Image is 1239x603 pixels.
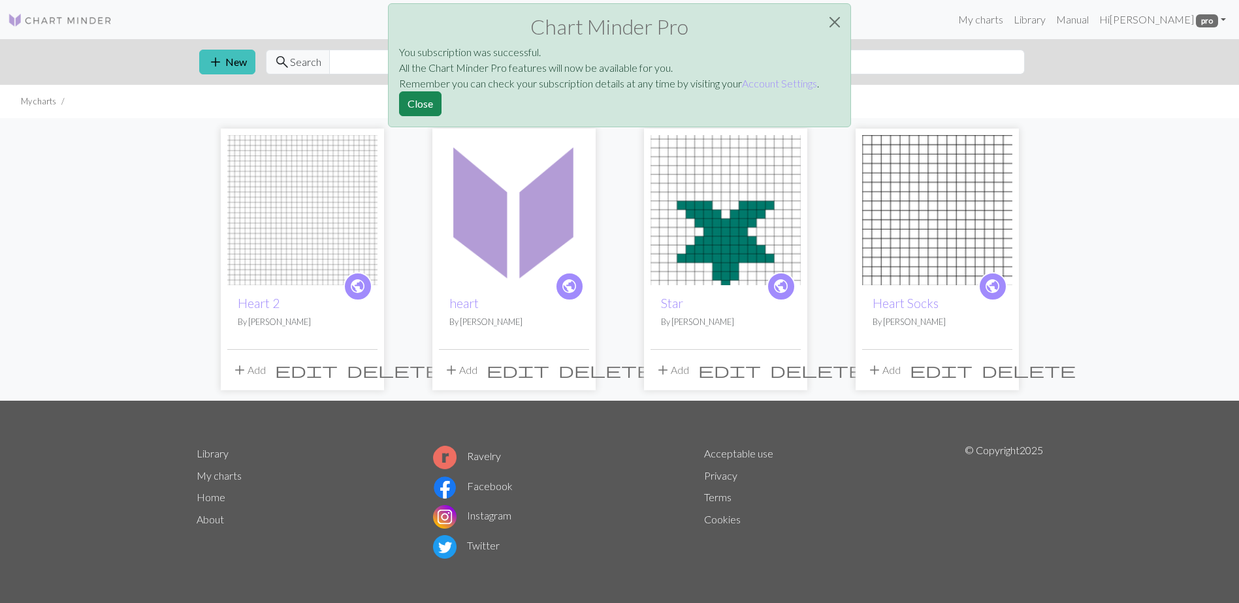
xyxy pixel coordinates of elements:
i: public [773,273,789,300]
a: Heart 2 [238,296,280,311]
a: Twitter [433,539,500,551]
a: Star [651,202,801,215]
img: Heart Socks [862,135,1012,285]
button: Close [819,4,850,40]
p: By [PERSON_NAME] [449,316,579,328]
p: Remember you can check your subscription details at any time by visiting your . [399,76,819,91]
i: public [349,273,366,300]
span: public [773,276,789,296]
a: Heart 2 [227,202,378,215]
button: Delete [342,358,445,382]
a: Heart Socks [862,202,1012,215]
a: Cookies [704,513,741,525]
span: delete [770,361,864,379]
i: Edit [487,362,549,378]
a: Home [197,491,225,503]
a: Account Settings [742,77,817,89]
span: public [984,276,1001,296]
span: add [232,361,248,379]
button: Delete [977,358,1080,382]
a: Ravelry [433,450,501,462]
button: Add [227,358,270,382]
a: heart [439,202,589,215]
i: public [561,273,577,300]
a: About [197,513,224,525]
button: Edit [482,358,554,382]
img: Twitter logo [433,535,457,559]
button: Add [651,358,694,382]
i: Edit [275,362,338,378]
a: public [344,272,372,301]
a: Acceptable use [704,447,773,459]
span: add [867,361,882,379]
a: heart [449,296,479,311]
i: public [984,273,1001,300]
span: public [561,276,577,296]
span: edit [698,361,761,379]
a: Heart Socks [873,296,939,311]
img: Ravelry logo [433,446,457,469]
span: add [443,361,459,379]
img: Facebook logo [433,476,457,499]
span: add [655,361,671,379]
img: Instagram logo [433,505,457,529]
span: public [349,276,366,296]
p: By [PERSON_NAME] [873,316,1002,328]
a: Privacy [704,469,737,482]
p: You subscription was successful. [399,44,819,60]
a: public [978,272,1007,301]
span: edit [275,361,338,379]
a: public [767,272,796,301]
span: delete [347,361,441,379]
img: Star [651,135,801,285]
i: Edit [910,362,973,378]
button: Delete [765,358,869,382]
p: All the Chart Minder Pro features will now be available for you. [399,60,819,76]
a: Instagram [433,509,511,521]
p: By [PERSON_NAME] [661,316,790,328]
a: My charts [197,469,242,482]
p: © Copyright 2025 [965,442,1043,561]
h2: Chart Minder Pro [399,14,819,39]
a: Facebook [433,480,513,492]
span: edit [910,361,973,379]
span: edit [487,361,549,379]
p: By [PERSON_NAME] [238,316,367,328]
img: Heart 2 [227,135,378,285]
span: delete [558,361,652,379]
button: Close [399,91,442,116]
i: Edit [698,362,761,378]
a: Terms [704,491,732,503]
span: delete [982,361,1076,379]
a: public [555,272,584,301]
button: Edit [694,358,765,382]
button: Delete [554,358,657,382]
a: Star [661,296,683,311]
button: Add [862,358,905,382]
img: heart [439,135,589,285]
a: Library [197,447,229,459]
button: Add [439,358,482,382]
button: Edit [270,358,342,382]
button: Edit [905,358,977,382]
